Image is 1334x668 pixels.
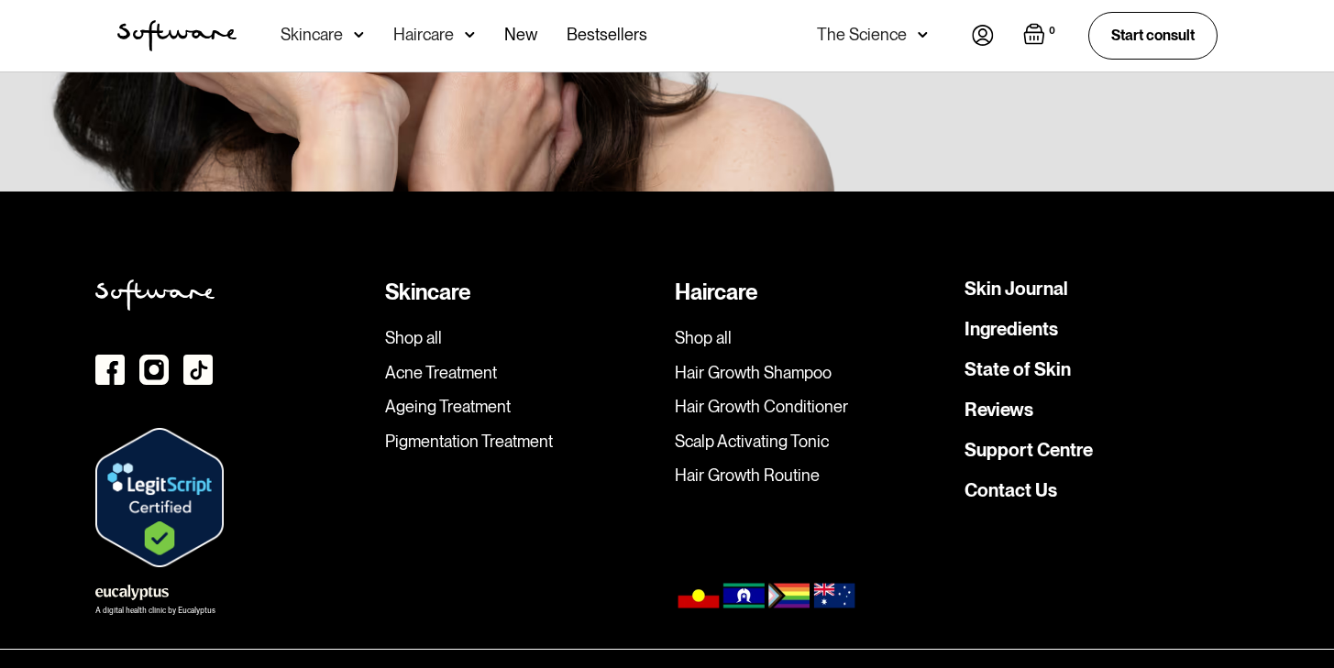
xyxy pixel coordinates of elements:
div: Skincare [281,26,343,44]
img: TikTok Icon [183,355,213,385]
img: Verify Approval for www.skin.software [95,428,224,567]
img: arrow down [354,26,364,44]
a: Open empty cart [1023,23,1059,49]
a: Contact Us [965,481,1057,499]
a: Support Centre [965,441,1093,459]
img: arrow down [918,26,928,44]
div: 0 [1045,23,1059,39]
a: Hair Growth Routine [675,465,950,486]
a: A digital health clinic by Eucalyptus [95,582,215,615]
a: Verify LegitScript Approval for www.skin.software [95,489,224,504]
div: The Science [817,26,907,44]
a: Pigmentation Treatment [385,432,660,452]
a: Skin Journal [965,279,1068,298]
img: Softweare logo [95,279,215,311]
a: Reviews [965,400,1033,419]
a: Shop all [675,328,950,348]
div: Haircare [393,26,454,44]
a: Ingredients [965,320,1058,338]
img: arrow down [465,26,475,44]
a: Hair Growth Shampoo [675,363,950,383]
a: Hair Growth Conditioner [675,397,950,417]
a: State of Skin [965,360,1071,378]
img: instagram icon [139,355,169,385]
img: Software Logo [117,20,237,51]
img: Facebook icon [95,355,125,385]
a: Ageing Treatment [385,397,660,417]
div: A digital health clinic by Eucalyptus [95,608,215,615]
a: Shop all [385,328,660,348]
a: home [117,20,237,51]
div: Haircare [675,279,950,306]
div: Skincare [385,279,660,306]
a: Start consult [1088,12,1218,59]
a: Scalp Activating Tonic [675,432,950,452]
a: Acne Treatment [385,363,660,383]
